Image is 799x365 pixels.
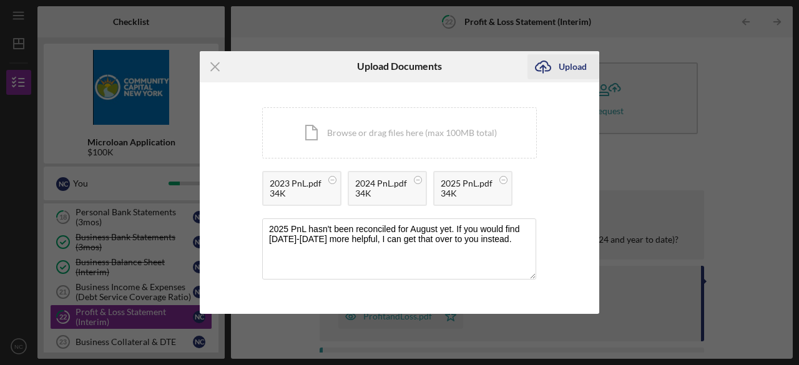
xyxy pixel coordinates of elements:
[270,188,321,198] div: 34K
[270,178,321,188] div: 2023 PnL.pdf
[355,188,407,198] div: 34K
[527,54,599,79] button: Upload
[355,178,407,188] div: 2024 PnL.pdf
[441,178,493,188] div: 2025 PnL.pdf
[559,54,587,79] div: Upload
[441,188,493,198] div: 34K
[262,218,536,280] textarea: 2025 PnL hasn't been reconciled for August yet. If you would find [DATE]-[DATE] more helpful, I c...
[357,61,442,72] h6: Upload Documents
